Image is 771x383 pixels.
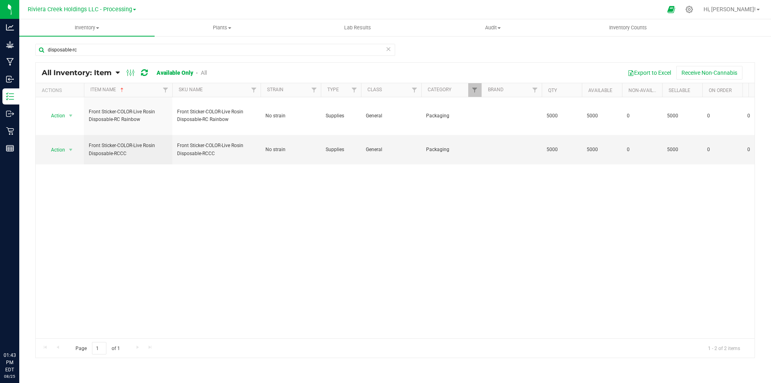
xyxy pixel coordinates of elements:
[290,19,425,36] a: Lab Results
[684,6,694,13] div: Manage settings
[425,19,561,36] a: Audit
[385,44,391,54] span: Clear
[44,144,65,156] span: Action
[326,146,356,154] span: Supplies
[366,112,416,120] span: General
[19,24,155,31] span: Inventory
[704,6,756,12] span: Hi, [PERSON_NAME]!
[159,83,172,97] a: Filter
[89,142,167,157] span: Front Sticker-COLOR-Live Rosin Disposable-RCCC
[707,112,738,120] span: 0
[588,88,612,93] a: Available
[35,44,395,56] input: Search Item Name, Retail Display Name, SKU, Part Number...
[627,146,657,154] span: 0
[428,87,451,92] a: Category
[6,92,14,100] inline-svg: Inventory
[265,112,316,120] span: No strain
[265,146,316,154] span: No strain
[622,66,676,80] button: Export to Excel
[92,342,106,354] input: 1
[6,41,14,49] inline-svg: Grow
[66,110,76,121] span: select
[66,144,76,156] span: select
[709,88,732,93] a: On Order
[19,19,155,36] a: Inventory
[598,24,658,31] span: Inventory Counts
[157,70,193,76] a: Available Only
[42,68,116,77] a: All Inventory: Item
[42,68,112,77] span: All Inventory: Item
[348,83,361,97] a: Filter
[69,342,126,354] span: Page of 1
[155,19,290,36] a: Plants
[8,319,32,343] iframe: Resource center
[326,112,356,120] span: Supplies
[627,112,657,120] span: 0
[6,75,14,83] inline-svg: Inbound
[528,83,542,97] a: Filter
[6,23,14,31] inline-svg: Analytics
[333,24,382,31] span: Lab Results
[327,87,339,92] a: Type
[702,342,747,354] span: 1 - 2 of 2 items
[4,373,16,379] p: 08/25
[177,142,256,157] span: Front Sticker-COLOR-Live Rosin Disposable-RCCC
[548,88,557,93] a: Qty
[667,112,698,120] span: 5000
[6,58,14,66] inline-svg: Manufacturing
[366,146,416,154] span: General
[90,87,125,92] a: Item Name
[308,83,321,97] a: Filter
[28,6,132,13] span: Riviera Creek Holdings LLC - Processing
[662,2,680,17] span: Open Ecommerce Menu
[488,87,504,92] a: Brand
[6,127,14,135] inline-svg: Retail
[89,108,167,123] span: Front Sticker-COLOR-Live Rosin Disposable-RC Rainbow
[367,87,382,92] a: Class
[628,88,664,93] a: Non-Available
[267,87,284,92] a: Strain
[179,87,203,92] a: SKU Name
[247,83,261,97] a: Filter
[201,70,207,76] a: All
[6,110,14,118] inline-svg: Outbound
[587,146,617,154] span: 5000
[426,24,560,31] span: Audit
[408,83,421,97] a: Filter
[669,88,690,93] a: Sellable
[177,108,256,123] span: Front Sticker-COLOR-Live Rosin Disposable-RC Rainbow
[4,352,16,373] p: 01:43 PM EDT
[468,83,481,97] a: Filter
[707,146,738,154] span: 0
[155,24,290,31] span: Plants
[426,146,477,154] span: Packaging
[547,146,577,154] span: 5000
[667,146,698,154] span: 5000
[561,19,696,36] a: Inventory Counts
[587,112,617,120] span: 5000
[44,110,65,121] span: Action
[676,66,742,80] button: Receive Non-Cannabis
[426,112,477,120] span: Packaging
[42,88,81,93] div: Actions
[547,112,577,120] span: 5000
[6,144,14,152] inline-svg: Reports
